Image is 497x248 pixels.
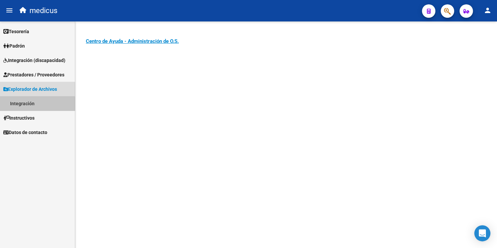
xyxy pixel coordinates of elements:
[3,57,65,64] span: Integración (discapacidad)
[3,28,29,35] span: Tesorería
[30,3,57,18] span: medicus
[3,42,25,50] span: Padrón
[474,225,490,241] div: Open Intercom Messenger
[484,6,492,14] mat-icon: person
[3,129,47,136] span: Datos de contacto
[86,38,179,44] a: Centro de Ayuda - Administración de O.S.
[3,85,57,93] span: Explorador de Archivos
[5,6,13,14] mat-icon: menu
[3,114,35,122] span: Instructivos
[3,71,64,78] span: Prestadores / Proveedores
